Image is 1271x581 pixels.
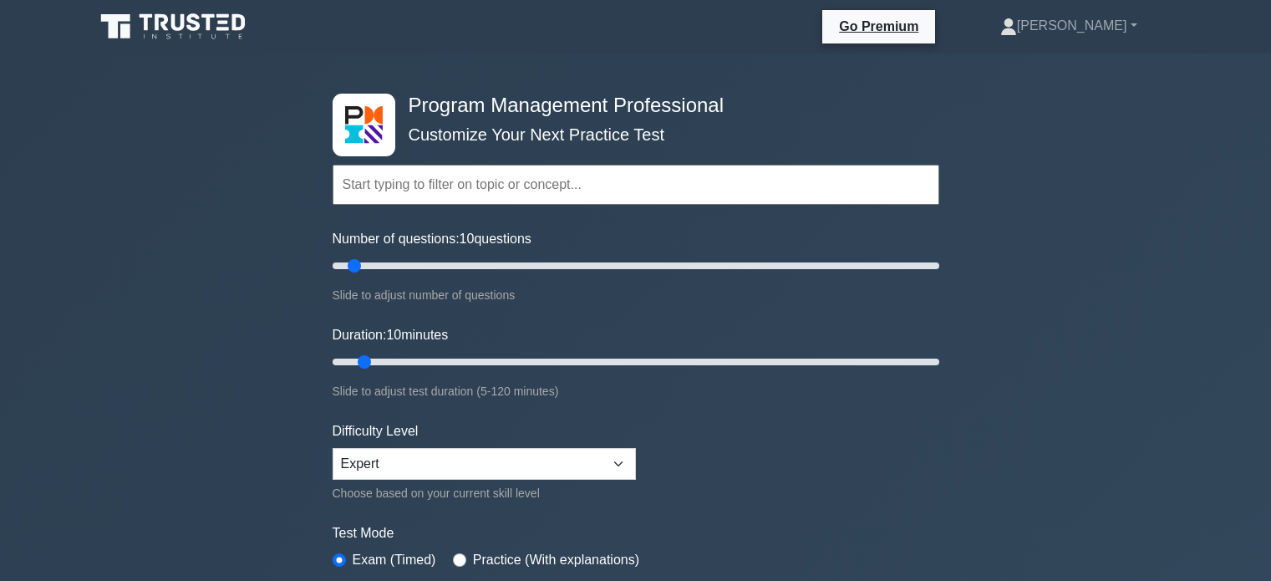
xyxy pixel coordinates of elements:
label: Test Mode [333,523,939,543]
div: Slide to adjust number of questions [333,285,939,305]
label: Difficulty Level [333,421,419,441]
label: Practice (With explanations) [473,550,639,570]
span: 10 [386,328,401,342]
a: Go Premium [829,16,928,37]
span: 10 [460,232,475,246]
div: Slide to adjust test duration (5-120 minutes) [333,381,939,401]
label: Exam (Timed) [353,550,436,570]
div: Choose based on your current skill level [333,483,636,503]
input: Start typing to filter on topic or concept... [333,165,939,205]
label: Number of questions: questions [333,229,531,249]
label: Duration: minutes [333,325,449,345]
h4: Program Management Professional [402,94,857,118]
a: [PERSON_NAME] [960,9,1177,43]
